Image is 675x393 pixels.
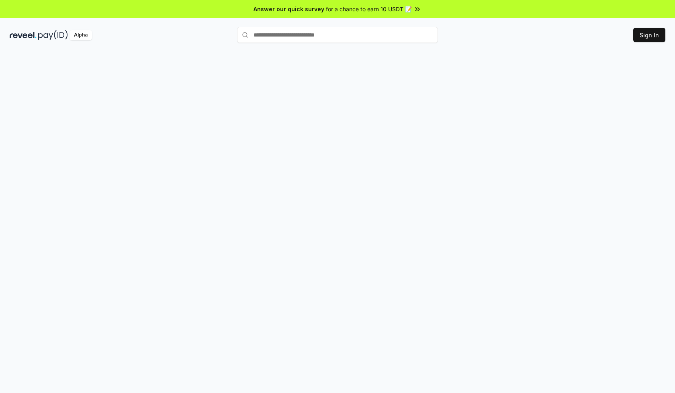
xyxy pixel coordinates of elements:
[633,28,665,42] button: Sign In
[38,30,68,40] img: pay_id
[254,5,324,13] span: Answer our quick survey
[326,5,412,13] span: for a chance to earn 10 USDT 📝
[10,30,37,40] img: reveel_dark
[70,30,92,40] div: Alpha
